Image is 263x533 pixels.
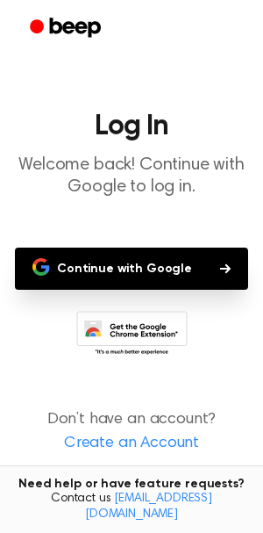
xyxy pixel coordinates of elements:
[15,248,248,290] button: Continue with Google
[14,112,249,140] h1: Log In
[11,492,252,522] span: Contact us
[18,432,245,456] a: Create an Account
[14,408,249,456] p: Don’t have an account?
[85,493,212,521] a: [EMAIL_ADDRESS][DOMAIN_NAME]
[18,11,117,46] a: Beep
[14,155,249,198] p: Welcome back! Continue with Google to log in.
